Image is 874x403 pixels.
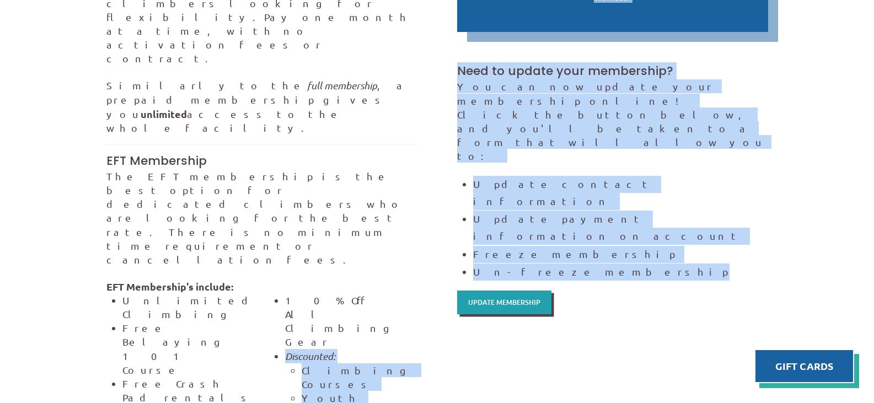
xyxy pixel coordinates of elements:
[106,153,417,169] h3: EFT Membership
[457,291,552,314] a: Update Membership
[106,78,417,135] p: Similarly to the , a prepaid membership gives you access to the whole facility.
[122,321,255,377] li: Free Belaying 101 Course
[307,79,377,92] em: full membership
[285,293,417,349] li: 10% Off All Climbing Gear
[473,178,653,207] span: Update contact information
[285,350,335,362] em: Discounted:
[457,63,768,79] h3: Need to update your membership?
[122,293,255,321] li: Unlimited Climbing
[473,266,730,277] span: Un-freeze membership
[106,169,417,266] p: The EFT membership is the best option for dedicated climbers who are looking for the best rate. T...
[473,248,677,260] span: Freeze membership
[106,280,417,293] strong: EFT Membership's include:
[302,363,417,391] li: Climbing Courses
[473,213,742,241] span: Update payment information on account
[457,79,768,163] p: You can now update your membership online! Click the button below, and you'll be taken to a form ...
[468,299,540,306] span: Update Membership
[141,108,187,120] strong: unlimited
